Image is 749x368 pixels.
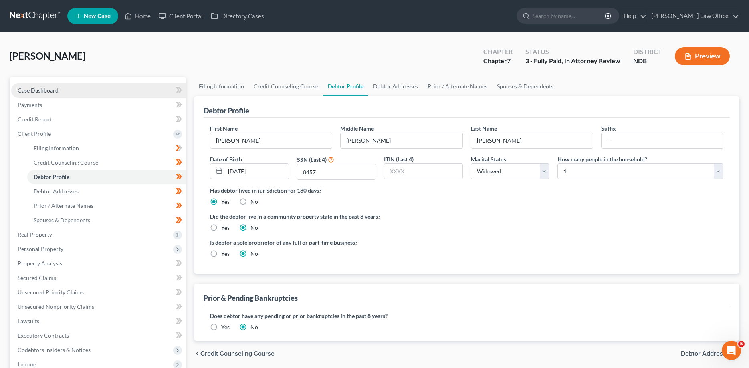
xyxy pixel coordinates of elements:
[194,350,200,357] i: chevron_left
[250,323,258,331] label: No
[18,260,62,267] span: Property Analysis
[601,124,616,133] label: Suffix
[507,57,511,64] span: 7
[34,217,90,223] span: Spouses & Dependents
[533,8,606,23] input: Search by name...
[471,155,506,163] label: Marital Status
[18,332,69,339] span: Executory Contracts
[194,350,275,357] button: chevron_left Credit Counseling Course
[633,47,662,56] div: District
[210,312,723,320] label: Does debtor have any pending or prior bankruptcies in the past 8 years?
[340,124,374,133] label: Middle Name
[18,116,52,123] span: Credit Report
[27,199,186,213] a: Prior / Alternate Names
[225,164,289,179] input: MM/DD/YYYY
[204,106,249,115] div: Debtor Profile
[297,155,327,164] label: SSN (Last 4)
[10,50,85,62] span: [PERSON_NAME]
[221,224,230,232] label: Yes
[11,285,186,300] a: Unsecured Priority Claims
[27,141,186,155] a: Filing Information
[483,56,513,66] div: Chapter
[210,212,723,221] label: Did the debtor live in a community property state in the past 8 years?
[11,256,186,271] a: Property Analysis
[18,130,51,137] span: Client Profile
[675,47,730,65] button: Preview
[18,245,63,252] span: Personal Property
[483,47,513,56] div: Chapter
[738,341,745,347] span: 5
[27,170,186,184] a: Debtor Profile
[18,303,94,310] span: Unsecured Nonpriority Claims
[384,155,414,163] label: ITIN (Last 4)
[27,184,186,199] a: Debtor Addresses
[341,133,462,148] input: M.I
[210,238,462,247] label: Is debtor a sole proprietor of any full or part-time business?
[204,293,298,303] div: Prior & Pending Bankruptcies
[633,56,662,66] div: NDB
[681,350,739,357] button: Debtor Addresses chevron_right
[34,159,98,166] span: Credit Counseling Course
[27,155,186,170] a: Credit Counseling Course
[525,56,620,66] div: 3 - Fully Paid, In Attorney Review
[250,198,258,206] label: No
[18,101,42,108] span: Payments
[121,9,155,23] a: Home
[11,300,186,314] a: Unsecured Nonpriority Claims
[210,186,723,195] label: Has debtor lived in jurisdiction for 180 days?
[11,271,186,285] a: Secured Claims
[18,361,36,368] span: Income
[210,155,242,163] label: Date of Birth
[11,112,186,127] a: Credit Report
[11,328,186,343] a: Executory Contracts
[221,323,230,331] label: Yes
[207,9,268,23] a: Directory Cases
[602,133,723,148] input: --
[423,77,492,96] a: Prior / Alternate Names
[210,124,238,133] label: First Name
[250,250,258,258] label: No
[18,346,91,353] span: Codebtors Insiders & Notices
[18,289,84,296] span: Unsecured Priority Claims
[221,198,230,206] label: Yes
[34,202,93,209] span: Prior / Alternate Names
[722,341,741,360] iframe: Intercom live chat
[200,350,275,357] span: Credit Counseling Course
[18,318,39,324] span: Lawsuits
[18,87,59,94] span: Case Dashboard
[11,98,186,112] a: Payments
[525,47,620,56] div: Status
[84,13,111,19] span: New Case
[18,274,56,281] span: Secured Claims
[471,133,593,148] input: --
[221,250,230,258] label: Yes
[18,231,52,238] span: Real Property
[250,224,258,232] label: No
[323,77,368,96] a: Debtor Profile
[249,77,323,96] a: Credit Counseling Course
[11,83,186,98] a: Case Dashboard
[471,124,497,133] label: Last Name
[681,350,733,357] span: Debtor Addresses
[384,164,462,179] input: XXXX
[34,173,69,180] span: Debtor Profile
[194,77,249,96] a: Filing Information
[11,314,186,328] a: Lawsuits
[27,213,186,227] a: Spouses & Dependents
[34,145,79,151] span: Filing Information
[34,188,79,195] span: Debtor Addresses
[647,9,739,23] a: [PERSON_NAME] Law Office
[210,133,332,148] input: --
[557,155,647,163] label: How many people in the household?
[620,9,646,23] a: Help
[155,9,207,23] a: Client Portal
[492,77,558,96] a: Spouses & Dependents
[368,77,423,96] a: Debtor Addresses
[297,164,376,179] input: XXXX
